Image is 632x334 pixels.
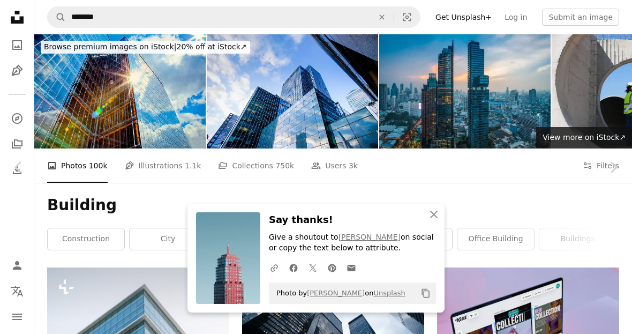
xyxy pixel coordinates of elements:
button: Visual search [394,7,420,27]
a: Share over email [342,257,361,278]
span: Browse premium images on iStock | [44,42,176,51]
button: Copy to clipboard [417,284,435,302]
a: buildings [539,228,616,250]
img: Office building [34,34,206,149]
button: Filters [583,149,619,183]
p: Give a shoutout to on social or copy the text below to attribute. [269,232,436,254]
a: construction [48,228,124,250]
button: Clear [370,7,394,27]
a: [PERSON_NAME] [307,289,365,297]
a: Log in / Sign up [6,255,28,276]
a: Browse premium images on iStock|20% off at iStock↗ [34,34,257,60]
a: View more on iStock↗ [536,127,632,149]
span: Photo by on [271,285,405,302]
span: 1.1k [185,160,201,172]
a: Photos [6,34,28,56]
a: Log in [498,9,533,26]
span: 3k [349,160,358,172]
a: [PERSON_NAME] [338,233,401,241]
a: Share on Facebook [284,257,303,278]
h3: Say thanks! [269,212,436,228]
img: Business office building in London, England [207,34,378,149]
span: 20% off at iStock ↗ [44,42,247,51]
a: Get Unsplash+ [429,9,498,26]
a: Next [595,116,632,219]
a: office building [457,228,534,250]
a: Share on Twitter [303,257,322,278]
button: Search Unsplash [48,7,66,27]
a: city [130,228,206,250]
button: Language [6,280,28,302]
span: 750k [275,160,294,172]
img: Futuristic skyscraper cityscape at sunset Bangkok highrise tower panorama Thailand [379,34,551,149]
a: low angle photo of city high rise buildings during daytime [242,323,424,333]
h1: Building [47,196,619,215]
button: Submit an image [542,9,619,26]
a: Illustrations 1.1k [125,149,201,183]
span: View more on iStock ↗ [543,133,626,142]
a: Unsplash [373,289,405,297]
button: Menu [6,306,28,328]
a: Users 3k [311,149,358,183]
form: Find visuals sitewide [47,6,420,28]
a: Explore [6,108,28,129]
a: Illustrations [6,60,28,81]
a: Share on Pinterest [322,257,342,278]
a: Collections 750k [218,149,294,183]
